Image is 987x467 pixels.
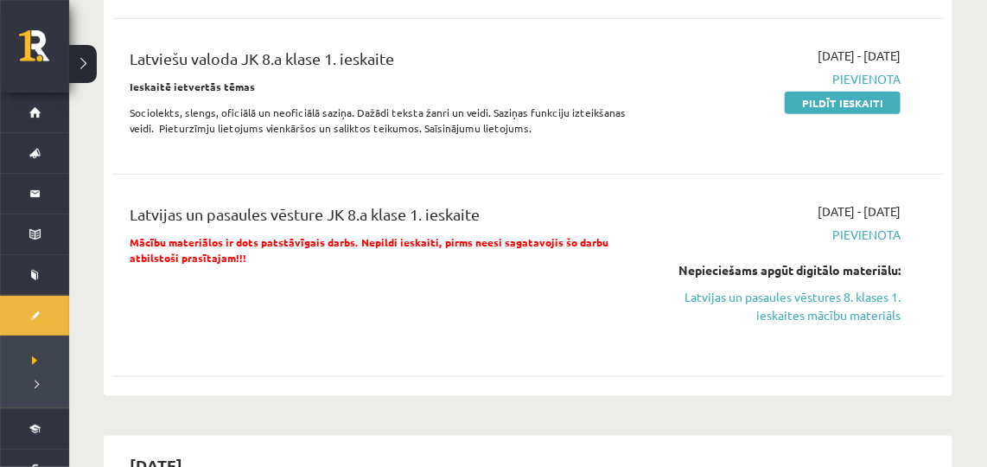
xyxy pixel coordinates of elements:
a: Pildīt ieskaiti [785,92,901,114]
span: Mācību materiālos ir dots patstāvīgais darbs. Nepildi ieskaiti, pirms neesi sagatavojis šo darbu ... [130,235,608,265]
a: Rīgas 1. Tālmācības vidusskola [19,30,69,74]
strong: Ieskaitē ietvertās tēmas [130,80,255,93]
span: Pievienota [661,70,901,88]
p: Sociolekts, slengs, oficiālā un neoficiālā saziņa. Dažādi teksta žanri un veidi. Saziņas funkciju... [130,105,635,136]
a: Latvijas un pasaules vēstures 8. klases 1. ieskaites mācību materiāls [661,288,901,324]
div: Nepieciešams apgūt digitālo materiālu: [661,261,901,279]
span: Pievienota [661,226,901,244]
span: [DATE] - [DATE] [818,202,901,221]
div: Latviešu valoda JK 8.a klase 1. ieskaite [130,47,635,79]
div: Latvijas un pasaules vēsture JK 8.a klase 1. ieskaite [130,202,635,234]
span: [DATE] - [DATE] [818,47,901,65]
